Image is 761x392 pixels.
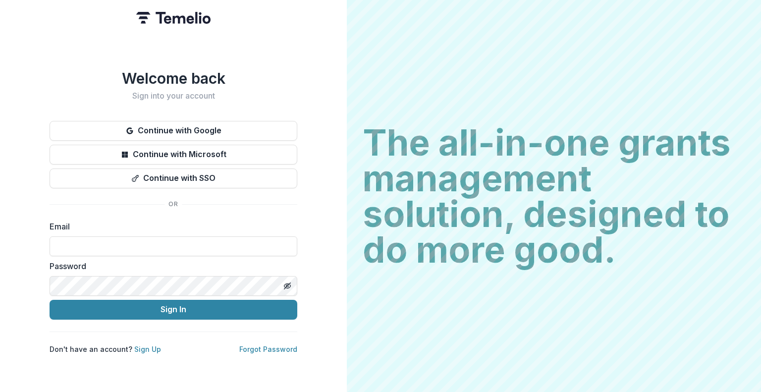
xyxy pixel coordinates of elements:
label: Password [50,260,291,272]
a: Forgot Password [239,345,297,353]
a: Sign Up [134,345,161,353]
h1: Welcome back [50,69,297,87]
p: Don't have an account? [50,344,161,354]
button: Toggle password visibility [279,278,295,294]
label: Email [50,221,291,232]
button: Continue with SSO [50,168,297,188]
button: Sign In [50,300,297,320]
h2: Sign into your account [50,91,297,101]
img: Temelio [136,12,211,24]
button: Continue with Microsoft [50,145,297,165]
button: Continue with Google [50,121,297,141]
